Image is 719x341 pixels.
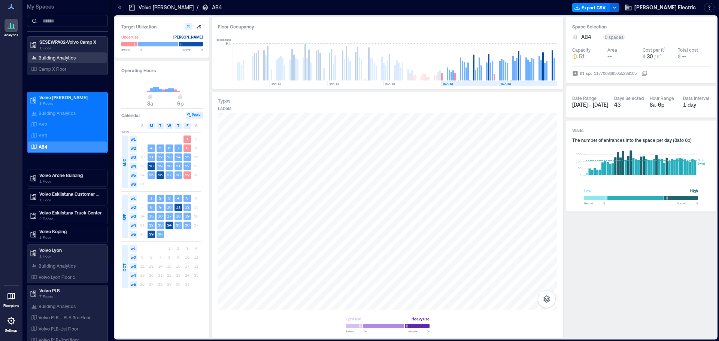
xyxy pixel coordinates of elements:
text: 5 [159,146,161,150]
p: Volvo Lyon [39,247,102,253]
text: 19 [185,214,189,218]
span: w5 [130,231,137,238]
text: 26 [158,173,163,177]
text: 15 [149,214,154,218]
tspan: 200 [576,159,582,163]
h3: Target Utilization [121,23,203,30]
button: [PERSON_NAME] Electric [622,1,698,13]
text: 12 [185,205,189,209]
text: 29 [185,173,189,177]
p: Volvo Lyon Floor 1 [39,274,75,280]
p: 1 Floor [39,197,102,203]
span: AB4 [581,33,591,41]
p: Building Analytics [39,303,76,309]
p: 2 Floors [39,216,102,222]
span: Below % [121,47,142,52]
text: 8 [186,146,188,150]
div: High [690,187,698,195]
text: 22 [185,164,189,168]
div: The number of entrances into the space per day ( 8a to 6p ) [572,137,710,143]
span: OCT [122,264,128,271]
div: Floor Occupancy [218,23,557,30]
p: AB4 [212,4,222,11]
span: Below % [584,201,605,205]
text: 4 [150,146,152,150]
p: Floorplans [3,304,19,308]
p: Volvo PLB – PLA 3rd Floor [39,314,91,320]
text: 6 [168,146,170,150]
a: Analytics [2,16,21,40]
div: Hour Range [650,95,674,101]
div: Days Selected [614,95,644,101]
div: Area [607,47,617,53]
text: 25 [149,173,154,177]
text: 15 [185,155,189,159]
text: 22 [149,223,154,227]
h3: Visits [572,127,710,134]
text: 17 [167,214,172,218]
button: IDspc_1177068695055238105 [641,70,647,76]
tspan: 0 [580,173,582,177]
text: 21 [176,164,180,168]
text: 1 [186,137,188,141]
p: My Spaces [27,3,108,10]
span: M [150,123,153,129]
span: w2 [130,254,137,261]
tspan: 300 [576,152,582,156]
text: 3 [168,196,170,200]
div: Underuse [121,33,139,41]
span: T [177,123,179,129]
text: 5 [186,196,188,200]
div: Low [584,187,591,195]
span: $ [678,54,680,59]
text: 14 [176,155,180,159]
span: $ [643,54,645,59]
text: 18 [176,214,180,218]
p: Camp X Floor [39,66,66,72]
p: Building Analytics [39,110,76,116]
text: 10 [167,205,172,209]
div: 0 spaces [603,34,625,40]
span: w3 [130,153,137,161]
span: w3 [130,263,137,270]
span: 6p [177,100,183,107]
p: Analytics [4,33,18,37]
span: w5 [130,171,137,179]
p: Volvo [PERSON_NAME] [139,4,194,11]
span: 30 [647,53,653,60]
span: Above % [408,329,430,334]
span: ID [580,70,584,77]
text: 28 [176,173,180,177]
div: [PERSON_NAME] [173,33,203,41]
p: / [197,4,198,11]
button: 51 [572,53,604,60]
text: [DATE] [329,82,339,85]
text: 12 [158,155,163,159]
p: Building Analytics [39,263,76,269]
div: Total cost [678,47,698,53]
div: Types [218,98,230,104]
p: SESEWPA02-Volvo Camp X [39,39,102,45]
span: w1 [130,136,137,143]
span: T [159,123,161,129]
span: Above % [677,201,698,205]
div: Light use [346,315,361,323]
h3: Calendar [121,112,140,119]
h3: Operating Hours [121,67,203,74]
text: 27 [167,173,172,177]
p: AB4 [39,144,47,150]
text: 1 [150,196,152,200]
div: Heavy use [412,315,430,323]
button: $ 30 / ft² [643,53,675,60]
span: w2 [130,144,137,152]
text: 23 [158,223,163,227]
span: w2 [130,204,137,211]
span: w5 [130,281,137,288]
p: Volvo Arche Building [39,172,102,178]
h3: Space Selection [572,23,710,30]
span: w4 [130,222,137,229]
span: 51 [579,53,585,60]
text: 30 [158,232,163,236]
span: w3 [130,213,137,220]
span: 2025 [121,130,129,134]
